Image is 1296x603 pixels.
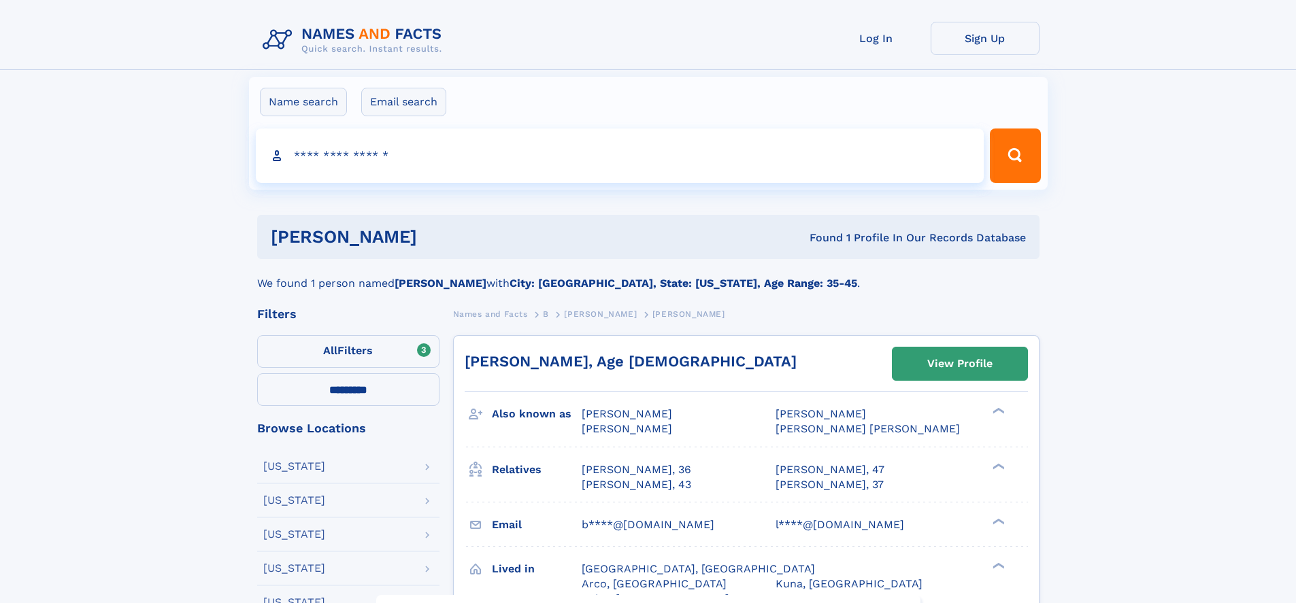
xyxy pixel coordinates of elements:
[271,228,614,245] h1: [PERSON_NAME]
[257,259,1040,292] div: We found 1 person named with .
[263,563,325,574] div: [US_STATE]
[582,562,815,575] span: [GEOGRAPHIC_DATA], [GEOGRAPHIC_DATA]
[257,308,439,320] div: Filters
[492,458,582,481] h3: Relatives
[257,335,439,368] label: Filters
[582,407,672,420] span: [PERSON_NAME]
[323,344,337,357] span: All
[257,22,453,58] img: Logo Names and Facts
[989,517,1006,526] div: ❯
[260,88,347,116] label: Name search
[510,277,857,290] b: City: [GEOGRAPHIC_DATA], State: [US_STATE], Age Range: 35-45
[931,22,1040,55] a: Sign Up
[582,422,672,435] span: [PERSON_NAME]
[492,513,582,536] h3: Email
[990,128,1040,183] button: Search Button
[492,557,582,581] h3: Lived in
[776,422,960,435] span: [PERSON_NAME] [PERSON_NAME]
[582,577,727,590] span: Arco, [GEOGRAPHIC_DATA]
[989,561,1006,570] div: ❯
[257,422,439,434] div: Browse Locations
[776,462,884,477] a: [PERSON_NAME], 47
[453,305,528,322] a: Names and Facts
[652,309,725,319] span: [PERSON_NAME]
[822,22,931,55] a: Log In
[564,309,637,319] span: [PERSON_NAME]
[989,407,1006,415] div: ❯
[256,128,984,183] input: search input
[263,495,325,506] div: [US_STATE]
[263,461,325,472] div: [US_STATE]
[893,347,1027,380] a: View Profile
[543,309,549,319] span: B
[989,462,1006,470] div: ❯
[927,348,993,379] div: View Profile
[543,305,549,322] a: B
[395,277,486,290] b: [PERSON_NAME]
[776,477,884,492] a: [PERSON_NAME], 37
[465,353,797,370] a: [PERSON_NAME], Age [DEMOGRAPHIC_DATA]
[361,88,446,116] label: Email search
[564,305,637,322] a: [PERSON_NAME]
[582,462,691,477] a: [PERSON_NAME], 36
[776,407,866,420] span: [PERSON_NAME]
[263,529,325,540] div: [US_STATE]
[776,577,923,590] span: Kuna, [GEOGRAPHIC_DATA]
[492,402,582,426] h3: Also known as
[613,230,1026,245] div: Found 1 Profile In Our Records Database
[582,477,691,492] a: [PERSON_NAME], 43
